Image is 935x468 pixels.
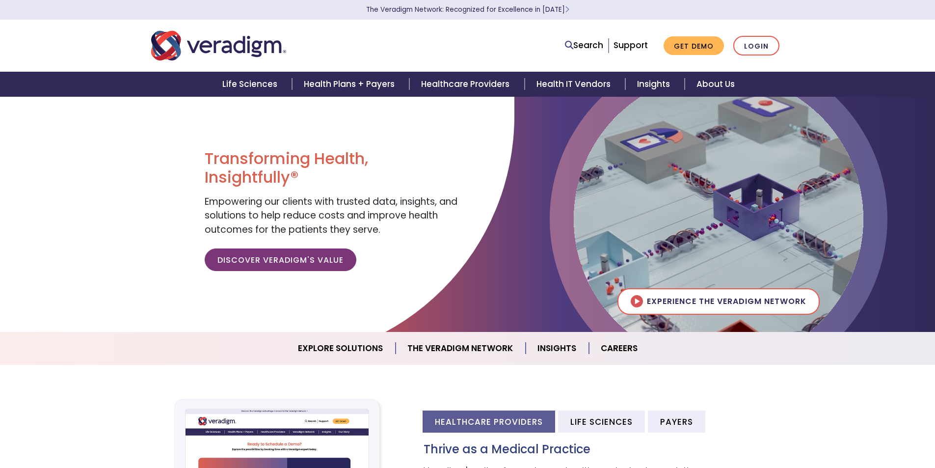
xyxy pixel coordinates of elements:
[211,72,292,97] a: Life Sciences
[366,5,569,14] a: The Veradigm Network: Recognized for Excellence in [DATE]Learn More
[423,411,555,433] li: Healthcare Providers
[733,36,779,56] a: Login
[614,39,648,51] a: Support
[205,195,457,236] span: Empowering our clients with trusted data, insights, and solutions to help reduce costs and improv...
[589,336,649,361] a: Careers
[664,36,724,55] a: Get Demo
[685,72,747,97] a: About Us
[648,411,705,433] li: Payers
[396,336,526,361] a: The Veradigm Network
[205,248,356,271] a: Discover Veradigm's Value
[565,5,569,14] span: Learn More
[558,411,645,433] li: Life Sciences
[205,149,460,187] h1: Transforming Health, Insightfully®
[424,442,784,457] h3: Thrive as a Medical Practice
[565,39,603,52] a: Search
[525,72,625,97] a: Health IT Vendors
[286,336,396,361] a: Explore Solutions
[292,72,409,97] a: Health Plans + Payers
[526,336,589,361] a: Insights
[625,72,685,97] a: Insights
[151,29,286,62] img: Veradigm logo
[409,72,524,97] a: Healthcare Providers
